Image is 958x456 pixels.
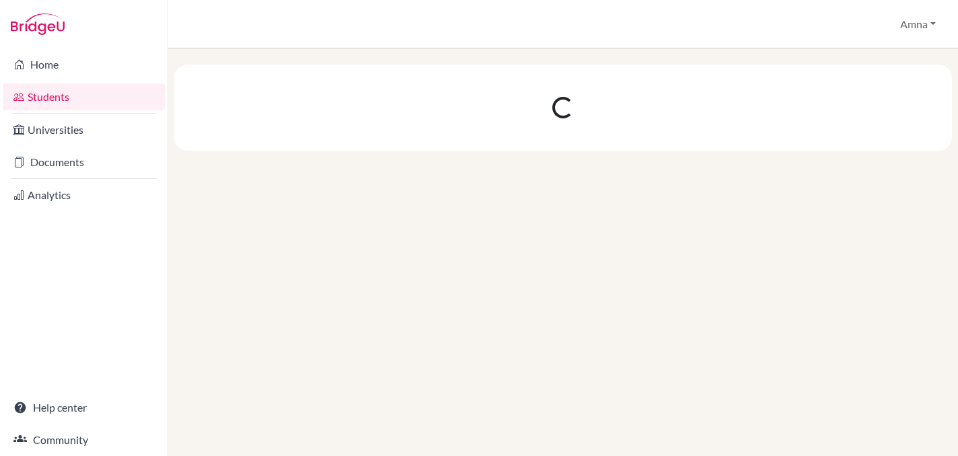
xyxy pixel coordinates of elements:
[3,149,165,176] a: Documents
[3,51,165,78] a: Home
[3,426,165,453] a: Community
[11,13,65,35] img: Bridge-U
[3,83,165,110] a: Students
[3,116,165,143] a: Universities
[3,394,165,421] a: Help center
[894,11,942,37] button: Amna
[3,182,165,208] a: Analytics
